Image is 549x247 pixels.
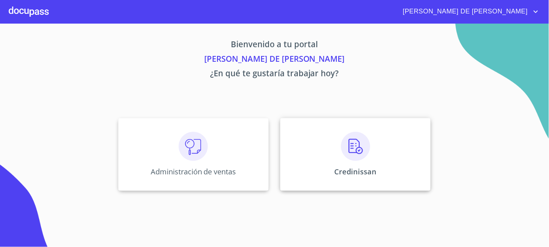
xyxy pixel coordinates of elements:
[151,167,236,177] p: Administración de ventas
[398,6,532,17] span: [PERSON_NAME] DE [PERSON_NAME]
[341,132,370,161] img: verificacion.png
[50,38,499,53] p: Bienvenido a tu portal
[50,53,499,67] p: [PERSON_NAME] DE [PERSON_NAME]
[398,6,540,17] button: account of current user
[50,67,499,82] p: ¿En qué te gustaría trabajar hoy?
[335,167,377,177] p: Credinissan
[179,132,208,161] img: consulta.png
